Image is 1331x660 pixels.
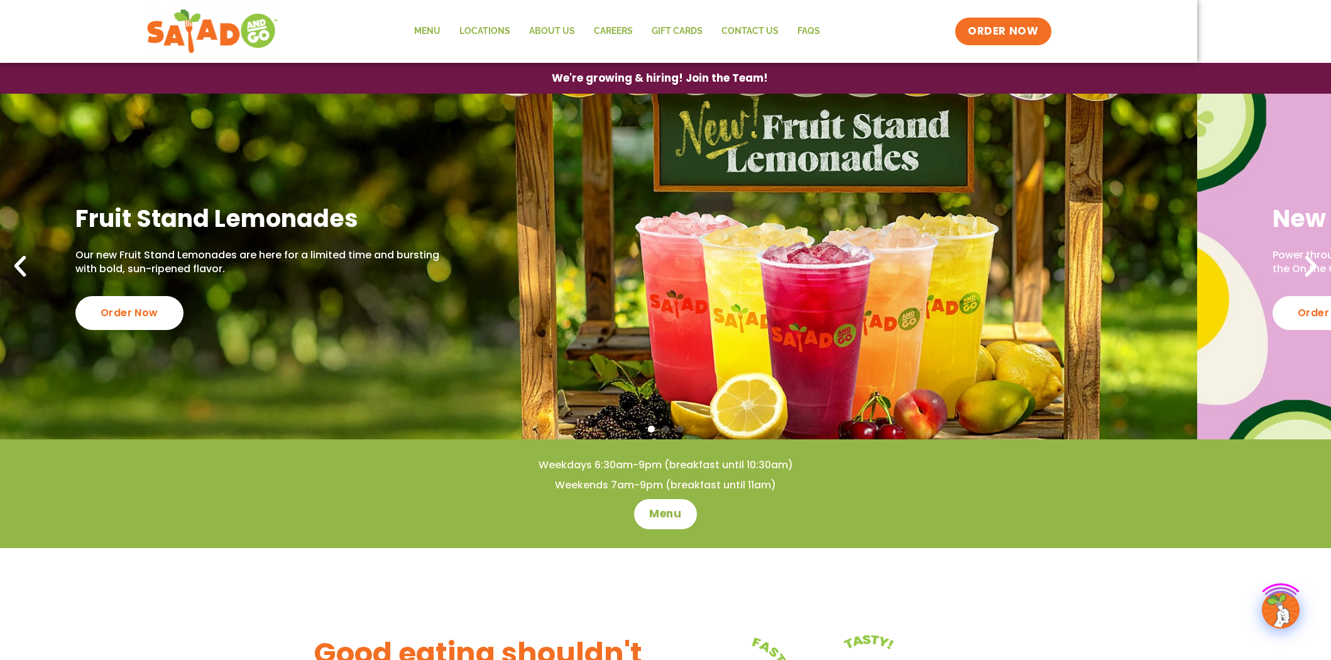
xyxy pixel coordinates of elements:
[788,17,830,46] a: FAQs
[968,24,1038,39] span: ORDER NOW
[533,63,787,93] a: We're growing & hiring! Join the Team!
[648,426,655,432] span: Go to slide 1
[520,17,584,46] a: About Us
[649,507,681,522] span: Menu
[1297,253,1325,280] div: Next slide
[450,17,520,46] a: Locations
[634,499,696,529] a: Menu
[642,17,712,46] a: GIFT CARDS
[405,17,830,46] nav: Menu
[75,248,446,277] p: Our new Fruit Stand Lemonades are here for a limited time and bursting with bold, sun-ripened fla...
[552,73,768,84] span: We're growing & hiring! Join the Team!
[405,17,450,46] a: Menu
[25,478,1306,492] h4: Weekends 7am-9pm (breakfast until 11am)
[146,6,279,57] img: new-SAG-logo-768×292
[6,253,34,280] div: Previous slide
[75,203,446,234] h2: Fruit Stand Lemonades
[712,17,788,46] a: Contact Us
[75,296,183,330] div: Order Now
[677,426,684,432] span: Go to slide 3
[25,458,1306,472] h4: Weekdays 6:30am-9pm (breakfast until 10:30am)
[662,426,669,432] span: Go to slide 2
[584,17,642,46] a: Careers
[955,18,1051,45] a: ORDER NOW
